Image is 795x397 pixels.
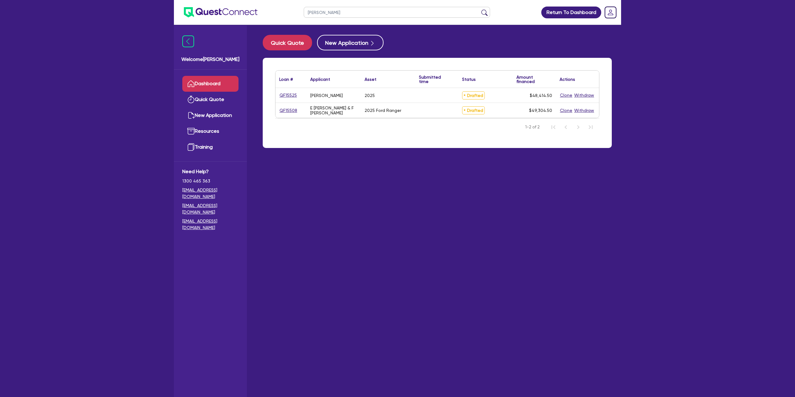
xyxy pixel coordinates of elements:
[182,168,238,175] span: Need Help?
[187,96,195,103] img: quick-quote
[263,35,312,50] button: Quick Quote
[279,77,293,81] div: Loan #
[529,108,552,113] span: $49,304.50
[462,106,485,114] span: Drafted
[317,35,384,50] button: New Application
[182,35,194,47] img: icon-menu-close
[560,77,575,81] div: Actions
[572,121,584,133] button: Next Page
[365,93,375,98] div: 2025
[310,77,330,81] div: Applicant
[547,121,560,133] button: First Page
[187,112,195,119] img: new-application
[182,178,238,184] span: 1300 465 363
[182,218,238,231] a: [EMAIL_ADDRESS][DOMAIN_NAME]
[279,107,298,114] a: QF15508
[462,91,485,99] span: Drafted
[304,7,490,18] input: Search by name, application ID or mobile number...
[525,124,540,130] span: 1-2 of 2
[602,4,619,21] a: Dropdown toggle
[365,108,401,113] div: 2025 Ford Ranger
[187,143,195,151] img: training
[560,107,573,114] button: Clone
[263,35,317,50] a: Quick Quote
[182,139,238,155] a: Training
[182,108,238,123] a: New Application
[181,56,239,63] span: Welcome [PERSON_NAME]
[184,7,257,17] img: quest-connect-logo-blue
[182,76,238,92] a: Dashboard
[182,187,238,200] a: [EMAIL_ADDRESS][DOMAIN_NAME]
[462,77,476,81] div: Status
[310,105,357,115] div: E [PERSON_NAME] & F [PERSON_NAME]
[530,93,552,98] span: $48,414.50
[182,123,238,139] a: Resources
[279,92,297,99] a: QF15525
[541,7,601,18] a: Return To Dashboard
[516,75,552,84] div: Amount financed
[574,107,594,114] button: Withdraw
[584,121,597,133] button: Last Page
[574,92,594,99] button: Withdraw
[560,92,573,99] button: Clone
[419,75,449,84] div: Submitted time
[187,127,195,135] img: resources
[310,93,343,98] div: [PERSON_NAME]
[560,121,572,133] button: Previous Page
[365,77,376,81] div: Asset
[182,202,238,215] a: [EMAIL_ADDRESS][DOMAIN_NAME]
[182,92,238,108] a: Quick Quote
